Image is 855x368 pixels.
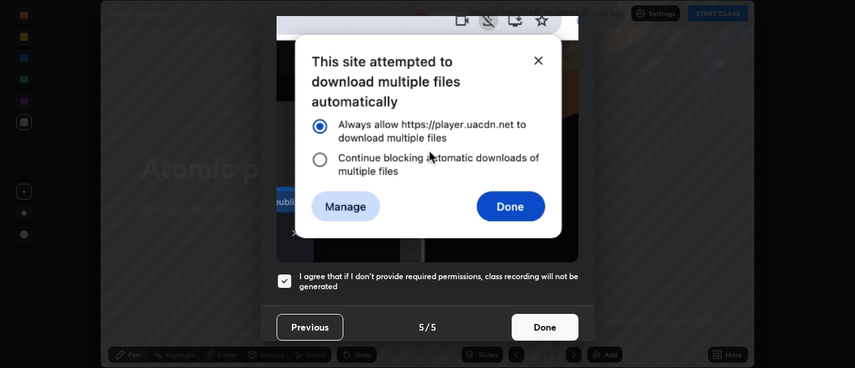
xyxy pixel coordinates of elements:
[277,314,343,341] button: Previous
[425,320,430,334] h4: /
[419,320,424,334] h4: 5
[431,320,436,334] h4: 5
[512,314,578,341] button: Done
[299,271,578,292] h5: I agree that if I don't provide required permissions, class recording will not be generated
